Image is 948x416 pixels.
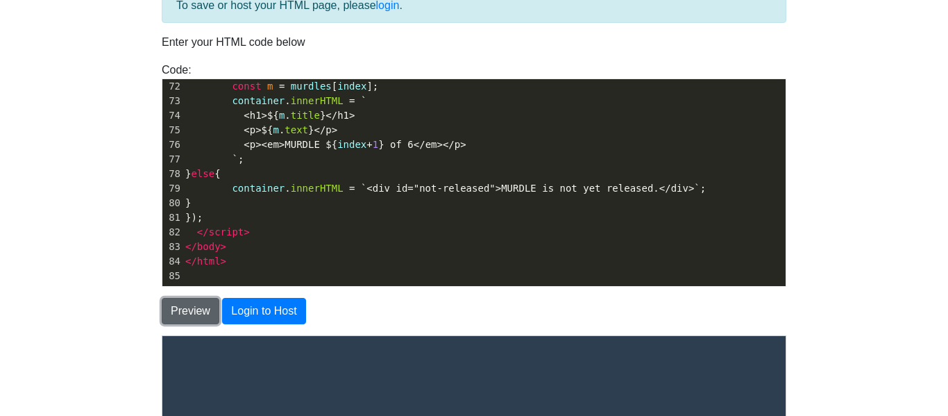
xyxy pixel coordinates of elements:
[244,139,337,150] span: <p><em>MURDLE ${
[244,110,279,121] span: <h1>${
[197,241,221,252] span: body
[361,95,366,106] span: `
[197,256,221,267] span: html
[337,81,366,92] span: index
[222,298,305,324] button: Login to Host
[162,94,183,108] div: 73
[162,240,183,254] div: 83
[279,110,285,121] span: m
[285,124,308,135] span: text
[185,124,337,135] span: .
[349,95,355,106] span: =
[162,210,183,225] div: 81
[308,124,337,135] span: }</p>
[373,139,378,150] span: 1
[162,254,183,269] div: 84
[291,81,332,92] span: murdles
[244,226,249,238] span: >
[291,110,320,121] span: title
[162,34,786,51] p: Enter your HTML code below
[162,167,183,181] div: 78
[191,168,214,179] span: else
[151,112,471,193] div: MURDLE is not yet released.
[185,212,203,223] span: });
[232,153,237,165] span: `
[244,124,273,135] span: <p>${
[279,81,285,92] span: =
[232,183,285,194] span: container
[378,139,384,150] span: }
[361,183,700,194] span: `<div id="not-released">MURDLE is not yet released.</div>`
[185,95,366,106] span: .
[162,196,183,210] div: 80
[320,110,355,121] span: }</h1>
[185,183,706,194] span: . ;
[349,183,355,194] span: =
[232,95,285,106] span: container
[221,241,226,252] span: >
[337,139,366,150] span: index
[185,168,221,179] span: } {
[221,256,226,267] span: >
[390,139,466,150] span: of 6</em></p>
[291,95,344,106] span: innerHTML
[162,138,183,152] div: 76
[273,124,278,135] span: m
[209,226,244,238] span: script
[162,298,219,324] button: Preview
[185,110,355,121] span: .
[162,181,183,196] div: 79
[232,81,261,92] span: const
[162,269,183,283] div: 85
[162,123,183,138] div: 75
[291,183,344,194] span: innerHTML
[162,152,183,167] div: 77
[197,226,209,238] span: </
[162,108,183,123] div: 74
[162,79,183,94] div: 72
[185,153,244,165] span: ;
[267,81,273,92] span: m
[366,139,372,150] span: +
[185,197,192,208] span: }
[151,62,797,287] div: Code:
[185,241,197,252] span: </
[185,256,197,267] span: </
[162,225,183,240] div: 82
[185,81,378,92] span: [ ];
